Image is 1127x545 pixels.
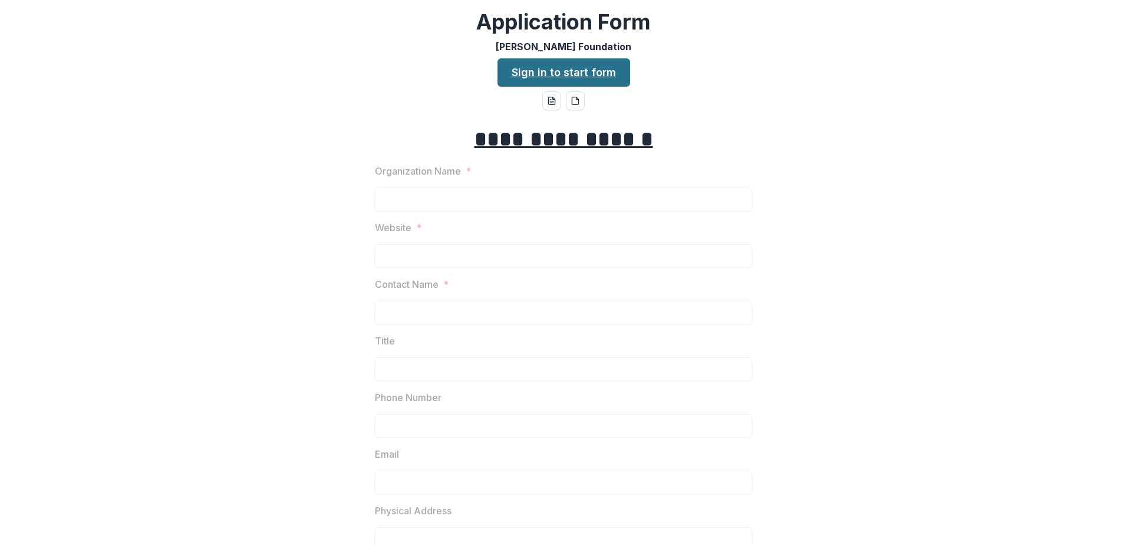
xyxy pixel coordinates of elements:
[497,58,630,87] a: Sign in to start form
[375,221,411,235] p: Website
[375,277,439,291] p: Contact Name
[476,9,651,35] h2: Application Form
[542,91,561,110] button: word-download
[375,447,399,461] p: Email
[496,40,631,54] p: [PERSON_NAME] Foundation
[375,504,452,518] p: Physical Address
[375,390,441,405] p: Phone Number
[566,91,585,110] button: pdf-download
[375,164,461,178] p: Organization Name
[375,334,395,348] p: Title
